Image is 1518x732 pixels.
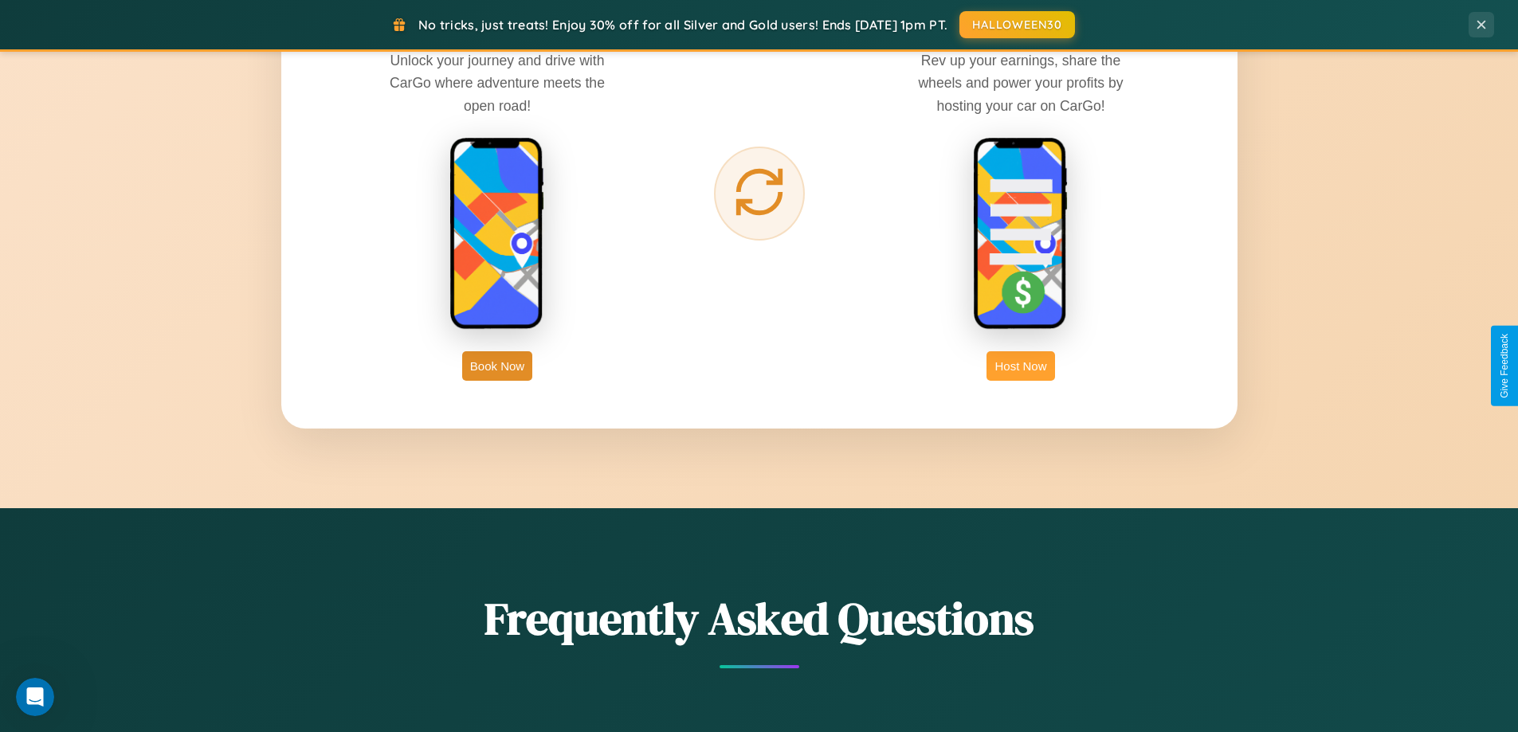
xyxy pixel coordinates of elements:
[901,49,1140,116] p: Rev up your earnings, share the wheels and power your profits by hosting your car on CarGo!
[987,351,1054,381] button: Host Now
[16,678,54,716] iframe: Intercom live chat
[449,137,545,331] img: rent phone
[1499,334,1510,398] div: Give Feedback
[973,137,1069,331] img: host phone
[281,588,1238,649] h2: Frequently Asked Questions
[418,17,947,33] span: No tricks, just treats! Enjoy 30% off for all Silver and Gold users! Ends [DATE] 1pm PT.
[462,351,532,381] button: Book Now
[959,11,1075,38] button: HALLOWEEN30
[378,49,617,116] p: Unlock your journey and drive with CarGo where adventure meets the open road!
